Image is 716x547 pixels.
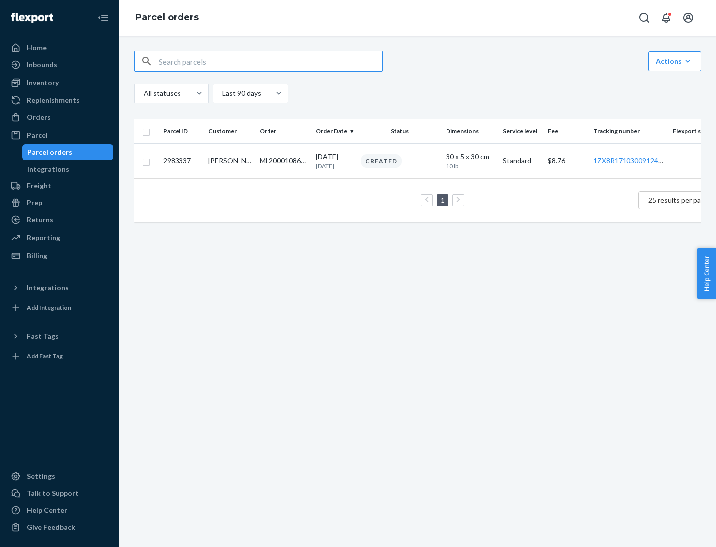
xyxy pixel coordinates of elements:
a: Home [6,40,113,56]
div: Created [361,154,402,168]
div: Replenishments [27,95,80,105]
button: Open notifications [656,8,676,28]
div: Give Feedback [27,522,75,532]
a: 1ZX8R1710300912493 [593,156,666,165]
div: Add Integration [27,303,71,312]
a: Parcel orders [22,144,114,160]
button: Integrations [6,280,113,296]
a: Prep [6,195,113,211]
a: Add Integration [6,300,113,316]
a: Inbounds [6,57,113,73]
button: Close Navigation [93,8,113,28]
th: Order Date [312,119,357,143]
a: Parcel [6,127,113,143]
a: Help Center [6,502,113,518]
p: [DATE] [316,162,353,170]
div: ML200010864388N [260,156,308,166]
div: Billing [27,251,47,261]
div: Inventory [27,78,59,88]
div: Integrations [27,164,69,174]
a: Orders [6,109,113,125]
div: Actions [656,56,694,66]
img: Flexport logo [11,13,53,23]
p: $ 8.76 [548,156,585,166]
div: [PERSON_NAME] [208,156,251,166]
p: 2983337 [163,156,200,166]
th: Parcel ID [159,119,204,143]
a: Settings [6,468,113,484]
div: Parcel [27,130,48,140]
div: Home [27,43,47,53]
input: Search parcels [159,51,382,71]
div: Orders [27,112,51,122]
th: Status [357,119,442,143]
a: Returns [6,212,113,228]
a: Parcel orders [135,12,199,23]
div: Integrations [27,283,69,293]
a: Replenishments [6,92,113,108]
div: Returns [27,215,53,225]
a: Talk to Support [6,485,113,501]
a: Add Fast Tag [6,348,113,364]
div: Add Fast Tag [27,352,63,360]
div: Talk to Support [27,488,79,498]
span: 25 results per page [648,196,709,204]
button: Fast Tags [6,328,113,344]
p: [DATE] [316,152,353,162]
th: Tracking number [589,119,668,143]
p: 10 lb [446,162,475,170]
input: All statuses [143,89,144,98]
a: Freight [6,178,113,194]
div: Reporting [27,233,60,243]
a: Integrations [22,161,114,177]
button: Open Search Box [634,8,654,28]
th: Order [256,119,312,143]
button: Give Feedback [6,519,113,535]
a: Billing [6,248,113,264]
button: Help Center [697,248,716,299]
div: Prep [27,198,42,208]
ol: breadcrumbs [127,3,207,32]
a: Page 1 is your current page [439,196,447,204]
th: Customer [204,119,255,143]
button: Actions [648,51,701,71]
div: Parcel orders [27,147,72,157]
a: Inventory [6,75,113,91]
div: 30 x 5 x 30 cm [446,152,495,162]
th: Dimensions [442,119,499,143]
button: Open account menu [678,8,698,28]
th: Fee [544,119,589,143]
div: Settings [27,471,55,481]
th: Service level [499,119,544,143]
p: Standard [503,156,540,166]
div: Help Center [27,505,67,515]
input: Last 90 days [221,89,222,98]
div: Freight [27,181,51,191]
a: Reporting [6,230,113,246]
div: Fast Tags [27,331,59,341]
div: Inbounds [27,60,57,70]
